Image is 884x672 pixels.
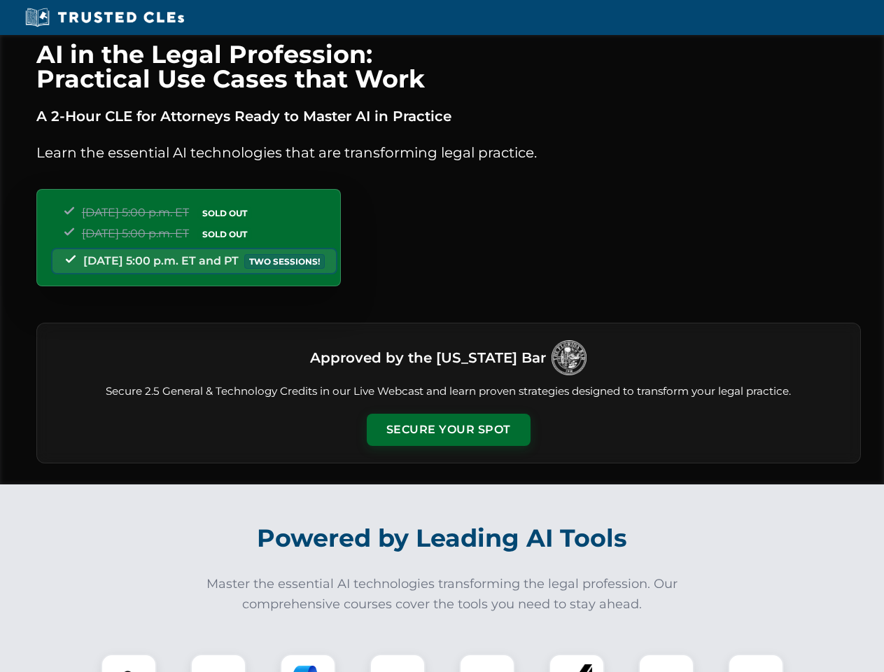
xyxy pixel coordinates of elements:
button: Secure Your Spot [367,414,531,446]
p: Master the essential AI technologies transforming the legal profession. Our comprehensive courses... [197,574,687,615]
span: SOLD OUT [197,206,252,220]
img: Logo [552,340,587,375]
span: SOLD OUT [197,227,252,241]
h1: AI in the Legal Profession: Practical Use Cases that Work [36,42,861,91]
h3: Approved by the [US_STATE] Bar [310,345,546,370]
p: Learn the essential AI technologies that are transforming legal practice. [36,141,861,164]
h2: Powered by Leading AI Tools [55,514,830,563]
img: Trusted CLEs [21,7,188,28]
span: [DATE] 5:00 p.m. ET [82,227,189,240]
p: A 2-Hour CLE for Attorneys Ready to Master AI in Practice [36,105,861,127]
p: Secure 2.5 General & Technology Credits in our Live Webcast and learn proven strategies designed ... [54,384,843,400]
span: [DATE] 5:00 p.m. ET [82,206,189,219]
